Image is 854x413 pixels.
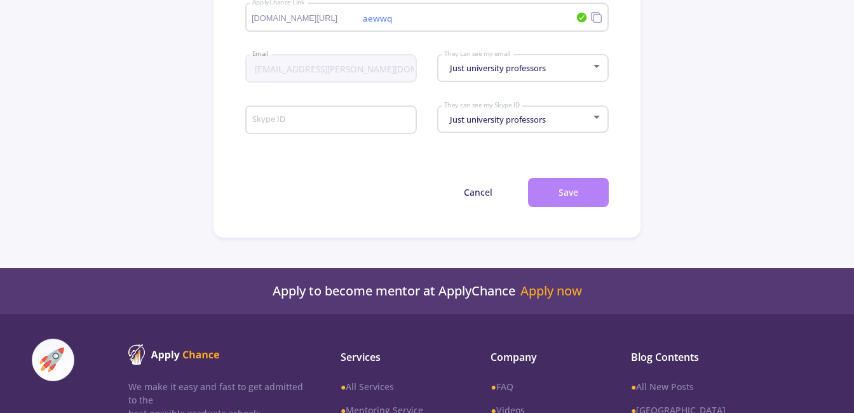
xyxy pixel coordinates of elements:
a: Apply now [520,283,582,299]
span: Just university professors [447,62,546,74]
button: Save [528,178,609,208]
span: Services [341,349,450,365]
img: ApplyChance logo [128,344,220,365]
b: ● [341,381,346,393]
span: Just university professors [447,114,546,125]
b: ● [491,381,496,393]
a: ●All Services [341,380,450,393]
button: Cancel [433,178,523,208]
b: ● [631,381,636,393]
a: ●FAQ [491,380,590,393]
span: Blog Contents [631,349,726,365]
img: ac-market [39,348,64,372]
span: Company [491,349,590,365]
a: ●All New Posts [631,380,726,393]
span: [DOMAIN_NAME][URL] [252,14,362,23]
